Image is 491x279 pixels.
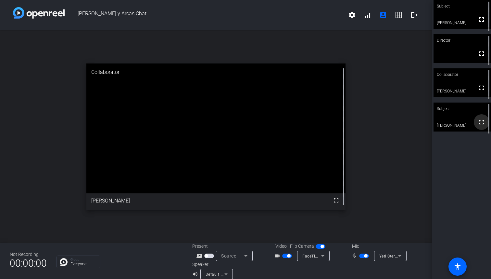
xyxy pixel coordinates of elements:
span: Flip Camera [290,243,314,250]
div: Speaker [192,261,231,268]
span: Source [221,253,236,258]
div: Collaborator [86,63,346,81]
img: white-gradient.svg [13,7,65,19]
mat-icon: screen_share_outline [196,252,204,260]
mat-icon: fullscreen [478,50,485,58]
div: Not Recording [10,251,47,258]
div: Director [434,34,491,47]
button: signal_cellular_alt [360,7,375,23]
mat-icon: logout [410,11,418,19]
span: Video [275,243,287,250]
span: Default - MacBook Pro Speakers (Built-in) [206,272,284,277]
span: Yeti Stereo Microphone (046d:0ab7) [379,253,448,258]
div: Subject [434,103,491,115]
mat-icon: settings [348,11,356,19]
p: Group [70,258,97,261]
span: FaceTime HD Camera (3A71:F4B5) [302,253,369,258]
div: Mic [346,243,410,250]
div: Collaborator [434,68,491,81]
mat-icon: fullscreen [332,196,340,204]
img: Chat Icon [60,258,68,266]
span: 00:00:00 [10,255,47,271]
mat-icon: grid_on [395,11,403,19]
p: Everyone [70,262,97,266]
mat-icon: videocam_outline [274,252,282,260]
div: Present [192,243,257,250]
mat-icon: fullscreen [478,118,485,126]
mat-icon: fullscreen [478,84,485,92]
mat-icon: fullscreen [478,16,485,23]
mat-icon: mic_none [351,252,359,260]
mat-icon: accessibility [454,263,461,271]
mat-icon: account_box [379,11,387,19]
mat-icon: volume_up [192,270,200,278]
span: [PERSON_NAME] y Arcas Chat [65,7,344,23]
